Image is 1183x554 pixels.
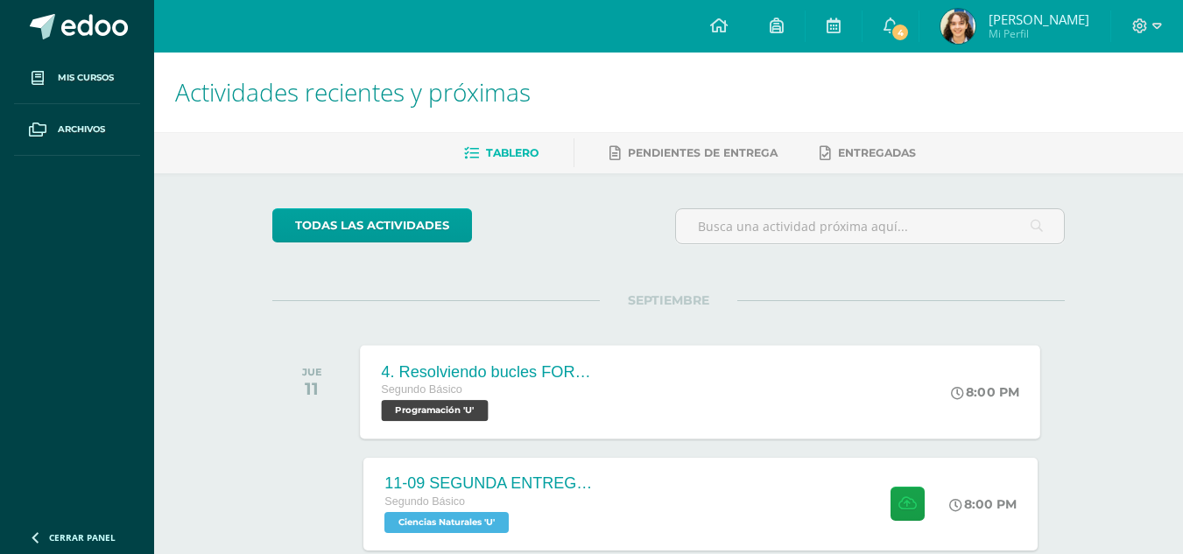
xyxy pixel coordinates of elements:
[486,146,539,159] span: Tablero
[382,383,463,396] span: Segundo Básico
[820,139,916,167] a: Entregadas
[58,123,105,137] span: Archivos
[49,531,116,543] span: Cerrar panel
[384,474,595,493] div: 11-09 SEGUNDA ENTREGA DE GUÍA
[676,209,1064,243] input: Busca una actividad próxima aquí...
[58,71,114,85] span: Mis cursos
[891,23,910,42] span: 4
[989,26,1089,41] span: Mi Perfil
[838,146,916,159] span: Entregadas
[382,362,594,381] div: 4. Resolviendo bucles FOR - L24
[600,292,737,308] span: SEPTIEMBRE
[302,366,322,378] div: JUE
[384,495,465,508] span: Segundo Básico
[464,139,539,167] a: Tablero
[952,384,1020,400] div: 8:00 PM
[14,53,140,104] a: Mis cursos
[628,146,778,159] span: Pendientes de entrega
[272,208,472,242] a: todas las Actividades
[609,139,778,167] a: Pendientes de entrega
[382,400,489,421] span: Programación 'U'
[384,512,509,533] span: Ciencias Naturales 'U'
[949,496,1017,512] div: 8:00 PM
[175,75,531,109] span: Actividades recientes y próximas
[940,9,975,44] img: 43acec12cbb57897681646054d7425d4.png
[302,378,322,399] div: 11
[14,104,140,156] a: Archivos
[989,11,1089,28] span: [PERSON_NAME]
